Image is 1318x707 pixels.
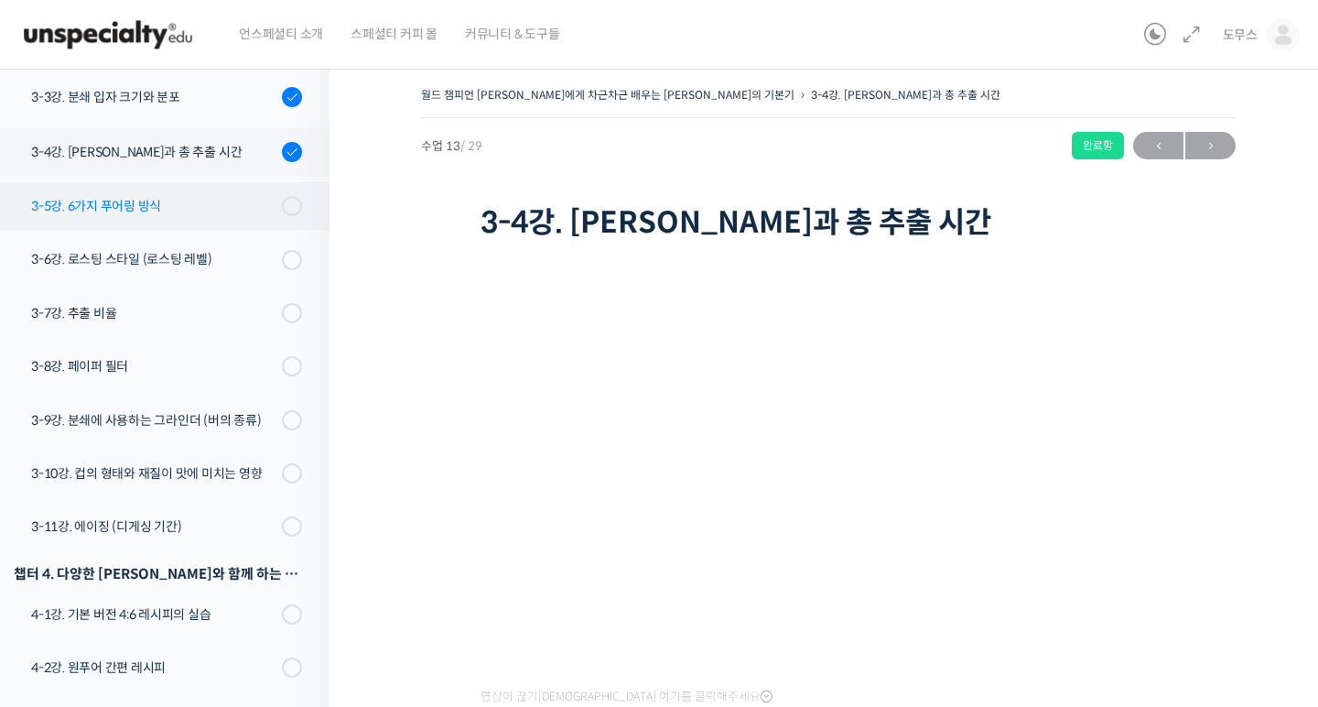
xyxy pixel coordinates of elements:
h1: 3-4강. [PERSON_NAME]과 총 추출 시간 [481,205,1176,240]
div: 3-11강. 에이징 (디게싱 기간) [31,517,276,537]
span: 홈 [58,582,69,597]
div: 3-10강. 컵의 형태와 재질이 맛에 미치는 영향 [31,463,276,484]
span: 영상이 끊기[DEMOGRAPHIC_DATA] 여기를 클릭해주세요 [481,690,772,704]
div: 챕터 4. 다양한 [PERSON_NAME]와 함께 하는 실전 브루잉 [14,561,302,586]
a: 다음→ [1185,132,1236,159]
a: ←이전 [1133,132,1183,159]
a: 설정 [236,555,351,601]
div: 3-7강. 추출 비율 [31,303,276,323]
div: 3-8강. 페이퍼 필터 [31,356,276,376]
div: 3-9강. 분쇄에 사용하는 그라인더 (버의 종류) [31,410,276,430]
div: 3-6강. 로스팅 스타일 (로스팅 레벨) [31,249,276,269]
span: 설정 [283,582,305,597]
span: → [1185,134,1236,158]
div: 4-1강. 기본 버전 4:6 레시피의 실습 [31,604,276,625]
div: 3-5강. 6가지 푸어링 방식 [31,196,276,216]
a: 대화 [121,555,236,601]
a: 3-4강. [PERSON_NAME]과 총 추출 시간 [811,88,1000,102]
span: 대화 [167,583,189,598]
div: 3-3강. 분쇄 입자 크기와 분포 [31,87,276,107]
span: 도무스 [1223,27,1258,43]
span: / 29 [460,138,482,154]
a: 월드 챔피언 [PERSON_NAME]에게 차근차근 배우는 [PERSON_NAME]의 기본기 [421,88,794,102]
span: 수업 13 [421,140,482,152]
div: 4-2강. 원푸어 간편 레시피 [31,658,276,678]
div: 3-4강. [PERSON_NAME]과 총 추출 시간 [31,142,276,162]
span: ← [1133,134,1183,158]
a: 홈 [5,555,121,601]
div: 완료함 [1072,132,1124,159]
